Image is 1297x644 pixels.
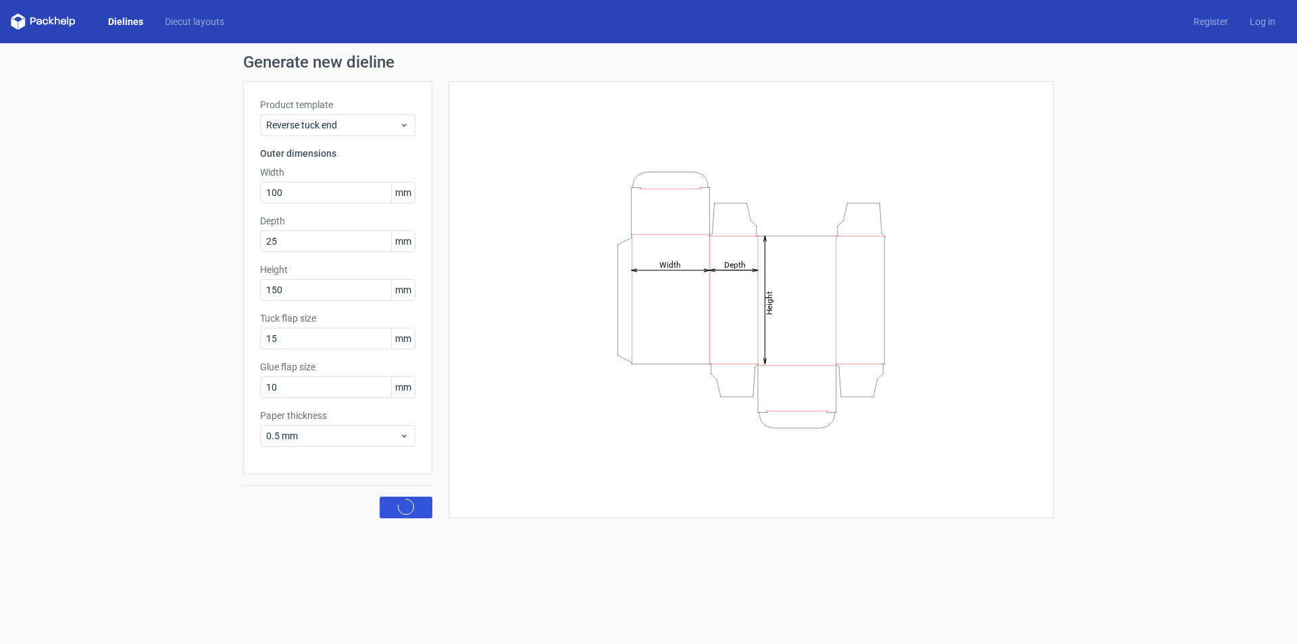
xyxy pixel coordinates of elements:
a: Register [1183,15,1239,28]
span: mm [391,328,415,349]
tspan: Depth [724,259,746,269]
span: Reverse tuck end [266,118,399,132]
label: Width [260,166,415,179]
a: Dielines [97,15,154,28]
span: mm [391,280,415,300]
label: Product template [260,98,415,112]
label: Depth [260,214,415,228]
span: 0.5 mm [266,429,399,443]
h1: Generate new dieline [243,54,1054,70]
label: Tuck flap size [260,312,415,325]
a: Diecut layouts [154,15,235,28]
label: Paper thickness [260,409,415,422]
label: Height [260,263,415,276]
tspan: Height [765,291,774,314]
span: mm [391,231,415,251]
tspan: Width [659,259,681,269]
span: mm [391,377,415,397]
h3: Outer dimensions [260,147,415,160]
a: Log in [1239,15,1286,28]
span: mm [391,182,415,203]
label: Glue flap size [260,360,415,374]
